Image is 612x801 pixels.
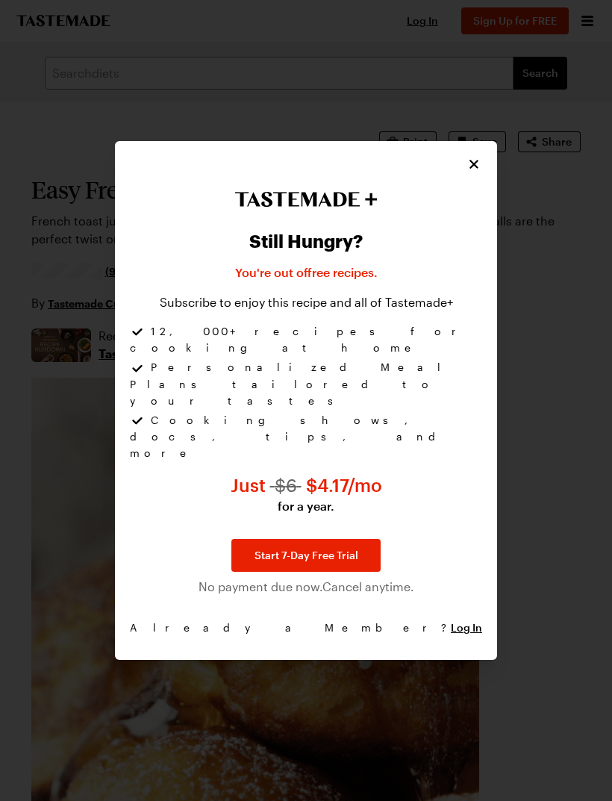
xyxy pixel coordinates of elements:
p: You're out of free recipes . [235,264,378,281]
p: Just $4.17 per month for a year instead of $6 [231,473,382,515]
img: Tastemade+ [234,192,378,207]
span: Start 7-Day Free Trial [255,548,358,563]
button: Log In [451,620,482,635]
span: $ 6 [270,474,302,496]
button: Close [466,156,482,172]
li: Personalized Meal Plans tailored to your tastes [130,359,482,411]
li: 12,000+ recipes for cooking at home [130,323,482,359]
p: Subscribe to enjoy this recipe and all of Tastemade+ [160,293,453,311]
li: Cooking shows, docs, tips, and more [130,412,482,461]
h2: Still Hungry? [249,231,363,252]
a: Start 7-Day Free Trial [231,539,381,572]
span: Just $ 4.17 /mo [231,474,382,496]
span: Already a Member? [130,620,482,636]
span: No payment due now. Cancel anytime. [199,578,414,596]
